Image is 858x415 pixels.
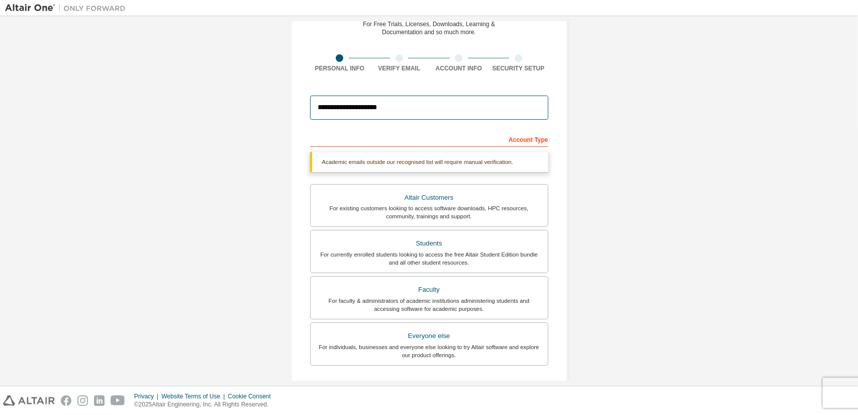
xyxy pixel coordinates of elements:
[161,392,228,400] div: Website Terms of Use
[310,131,548,147] div: Account Type
[61,395,71,406] img: facebook.svg
[363,20,495,36] div: For Free Trials, Licenses, Downloads, Learning & Documentation and so much more.
[317,191,542,205] div: Altair Customers
[317,204,542,220] div: For existing customers looking to access software downloads, HPC resources, community, trainings ...
[317,329,542,343] div: Everyone else
[5,3,131,13] img: Altair One
[111,395,125,406] img: youtube.svg
[134,400,277,409] p: © 2025 Altair Engineering, Inc. All Rights Reserved.
[317,343,542,359] div: For individuals, businesses and everyone else looking to try Altair software and explore our prod...
[94,395,105,406] img: linkedin.svg
[77,395,88,406] img: instagram.svg
[317,251,542,267] div: For currently enrolled students looking to access the free Altair Student Edition bundle and all ...
[317,297,542,313] div: For faculty & administrators of academic institutions administering students and accessing softwa...
[310,152,548,172] div: Academic emails outside our recognised list will require manual verification.
[310,64,370,72] div: Personal Info
[429,64,489,72] div: Account Info
[310,381,548,397] div: Your Profile
[228,392,276,400] div: Cookie Consent
[3,395,55,406] img: altair_logo.svg
[134,392,161,400] div: Privacy
[317,236,542,251] div: Students
[369,64,429,72] div: Verify Email
[489,64,548,72] div: Security Setup
[317,283,542,297] div: Faculty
